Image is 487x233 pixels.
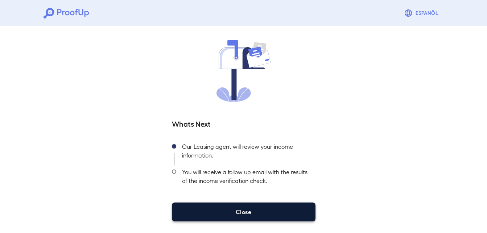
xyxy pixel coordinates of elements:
[172,118,315,128] h5: Whats Next
[401,6,443,20] button: Espanõl
[172,203,315,221] button: Close
[176,165,315,191] div: You will receive a follow up email with the results of the income verification check.
[216,40,271,102] img: received.svg
[176,140,315,165] div: Our Leasing agent will review your income information.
